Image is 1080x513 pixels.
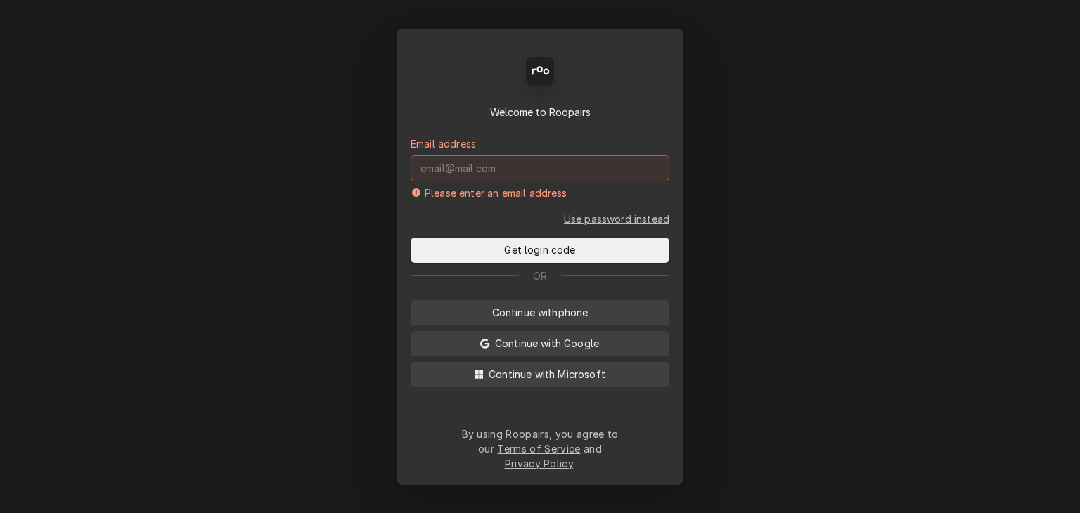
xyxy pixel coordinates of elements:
[486,367,608,382] span: Continue with Microsoft
[505,457,573,469] a: Privacy Policy
[411,331,669,356] button: Continue with Google
[411,105,669,119] div: Welcome to Roopairs
[411,155,669,181] input: email@mail.com
[461,427,619,471] div: By using Roopairs, you agree to our and .
[411,268,669,283] div: Or
[489,305,591,320] span: Continue with phone
[501,242,578,257] span: Get login code
[411,136,476,151] label: Email address
[564,212,669,226] a: Go to Email and password form
[411,300,669,325] button: Continue withphone
[492,336,602,351] span: Continue with Google
[411,362,669,387] button: Continue with Microsoft
[425,186,567,200] p: Please enter an email address
[411,238,669,263] button: Get login code
[497,443,580,455] a: Terms of Service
